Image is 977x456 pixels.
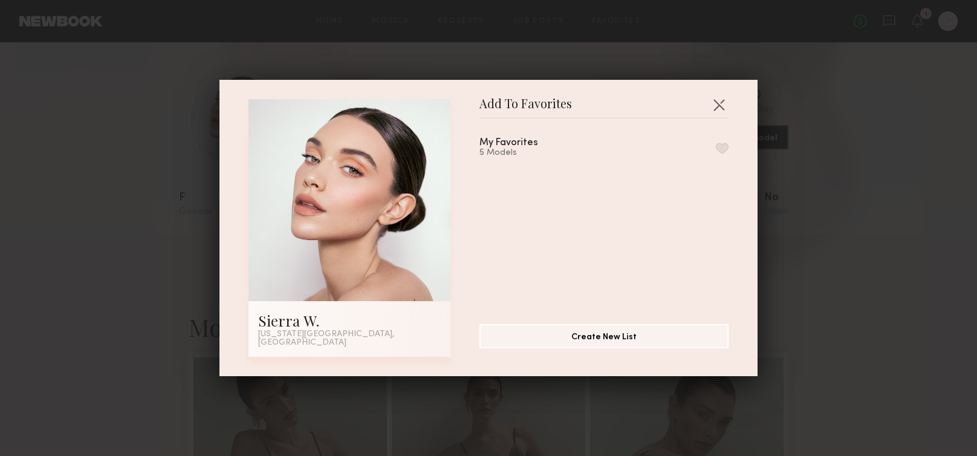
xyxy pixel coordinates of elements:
button: Close [709,95,729,114]
div: [US_STATE][GEOGRAPHIC_DATA], [GEOGRAPHIC_DATA] [258,330,441,347]
div: My Favorites [479,138,538,148]
div: Sierra W. [258,311,441,330]
button: Create New List [479,324,729,348]
div: 5 Models [479,148,567,158]
span: Add To Favorites [479,99,572,117]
